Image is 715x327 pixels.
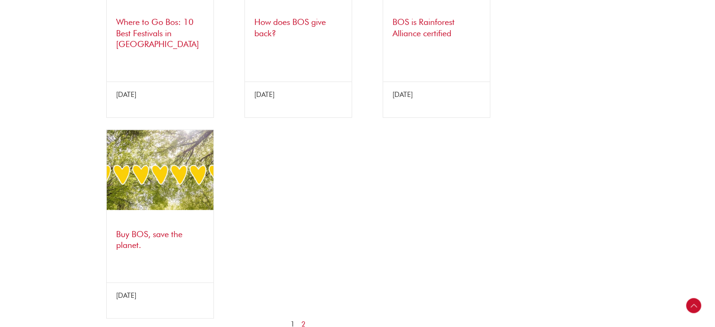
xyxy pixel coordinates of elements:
[116,90,136,99] span: [DATE]
[116,291,136,300] span: [DATE]
[393,17,455,38] a: BOS is Rainforest Alliance certified
[107,130,213,210] img: Save the planet
[116,229,182,250] a: Buy BOS, save the planet.
[254,90,275,99] span: [DATE]
[116,17,199,49] a: Where to Go Bos: 10 Best Festivals in [GEOGRAPHIC_DATA]
[393,90,413,99] span: [DATE]
[254,17,326,38] a: How does BOS give back?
